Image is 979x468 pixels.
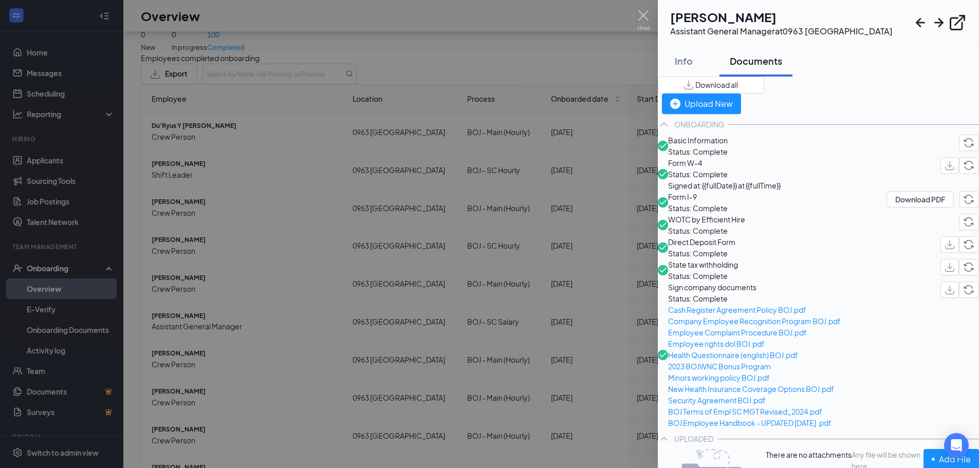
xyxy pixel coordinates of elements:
[668,338,841,349] a: Employee rights dol BOJ.pdf
[886,191,954,208] button: Download PDF
[670,8,893,26] h1: [PERSON_NAME]
[668,248,735,259] span: Status: Complete
[668,146,728,157] span: Status: Complete
[695,80,738,90] span: Download all
[668,349,841,361] a: Health Questionnaire (english) BOJ.pdf
[662,93,741,114] button: Upload New
[658,77,764,93] button: Download all
[668,202,728,214] span: Status: Complete
[668,236,735,248] span: Direct Deposit Form
[668,395,841,406] a: Security Agreement BOJ.pdf
[668,304,841,315] a: Cash Register Agreement Policy BOJ.pdf
[668,270,738,282] span: Status: Complete
[668,54,699,67] div: Info
[674,434,713,444] div: UPLOADED
[911,13,930,32] svg: ArrowLeftNew
[668,293,841,304] span: Status: Complete
[668,406,841,417] a: BOJ Terms of Empl SC MGT Revised_2024.pdf
[668,372,841,383] a: Minors working policy BOJ.pdf
[668,361,841,372] a: 2023 BOJWNC Bonus Program
[670,97,733,110] div: Upload New
[670,26,893,37] div: Assistant General Manager at 0963 [GEOGRAPHIC_DATA]
[658,118,670,130] svg: ChevronUp
[668,157,781,169] span: Form W-4
[668,417,841,428] a: BOJ Employee Handbook - UPDATED [DATE] .pdf
[948,13,967,32] svg: ExternalLink
[668,315,841,327] a: Company Employee Recognition Program BOJ.pdf
[766,449,852,460] span: There are no attachments
[668,225,745,236] span: Status: Complete
[668,180,781,191] span: Signed at: {{fullDate}} at {{fullTime}}
[668,191,728,202] span: Form I-9
[668,259,738,270] span: State tax withholding
[668,169,781,180] span: Status: Complete
[930,13,948,32] svg: ArrowRight
[668,214,745,225] span: WOTC by Efficient Hire
[674,119,725,129] div: ONBOARDING
[730,54,782,67] div: Documents
[932,453,971,465] div: Add File
[668,327,841,338] a: Employee Complaint Procedure BOJ.pdf
[668,282,841,293] span: Sign company documents
[658,433,670,445] svg: ChevronUp
[668,135,728,146] span: Basic Information
[668,383,841,395] a: New Health Insurance Coverage Options BOJ.pdf
[944,433,969,458] div: Open Intercom Messenger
